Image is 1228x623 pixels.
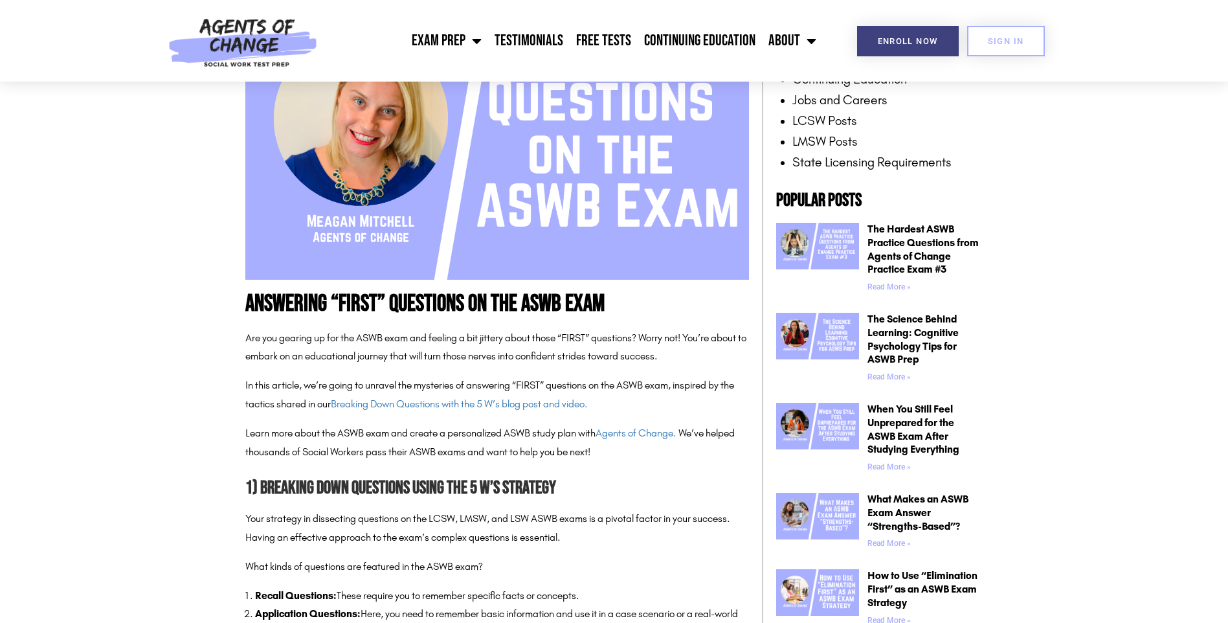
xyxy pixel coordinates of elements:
[245,558,749,576] p: What kinds of questions are featured in the ASWB exam?
[488,25,570,57] a: Testimonials
[867,403,959,455] a: When You Still Feel Unprepared for the ASWB Exam After Studying Everything
[867,223,979,275] a: The Hardest ASWB Practice Questions from Agents of Change Practice Exam #3
[324,25,823,57] nav: Menu
[776,223,859,297] a: The Hardest ASWB Practice Questions from Agents of Change Practice Exam #3
[988,37,1024,45] span: SIGN IN
[776,223,859,269] img: The Hardest ASWB Practice Questions from Agents of Change Practice Exam #3
[245,293,749,316] h1: Answering “FIRST” Questions on the ASWB Exam
[792,113,857,128] a: LCSW Posts
[245,329,749,367] p: Are you gearing up for the ASWB exam and feeling a bit jittery about those “FIRST” questions? Wor...
[878,37,938,45] span: Enroll Now
[867,462,911,471] a: Read more about When You Still Feel Unprepared for the ASWB Exam After Studying Everything
[867,539,911,548] a: Read more about What Makes an ASWB Exam Answer “Strengths-Based”?
[857,26,959,56] a: Enroll Now
[792,133,858,149] a: LMSW Posts
[638,25,762,57] a: Continuing Education
[245,510,749,547] p: Your strategy in dissecting questions on the LCSW, LMSW, and LSW ASWB exams is a pivotal factor i...
[331,398,588,410] a: Breaking Down Questions with the 5 W’s blog post and video.
[245,427,596,439] span: Learn more about the ASWB exam and create a personalized ASWB study plan with
[867,372,911,381] a: Read more about The Science Behind Learning: Cognitive Psychology Tips for ASWB Prep
[776,313,859,387] a: The Science Behind Learning Cognitive Psychology Tips for ASWB Prep
[776,493,859,553] a: What Makes an ASWB Exam Answer “Strengths-Based”
[867,313,959,365] a: The Science Behind Learning: Cognitive Psychology Tips for ASWB Prep
[776,403,859,477] a: When You Still Feel Unprepared for the ASWB Exam After Studying Everything
[776,403,859,449] img: When You Still Feel Unprepared for the ASWB Exam After Studying Everything
[255,607,361,620] strong: Application Questions:
[792,154,952,170] a: State Licensing Requirements
[245,376,749,414] p: In this article, we’re going to unravel the mysteries of answering “FIRST” questions on the ASWB ...
[776,192,983,210] h2: Popular Posts
[255,587,749,606] li: These require you to remember specific facts or concepts.
[867,493,968,532] a: What Makes an ASWB Exam Answer “Strengths-Based”?
[776,313,859,359] img: The Science Behind Learning Cognitive Psychology Tips for ASWB Prep
[570,25,638,57] a: Free Tests
[867,282,911,291] a: Read more about The Hardest ASWB Practice Questions from Agents of Change Practice Exam #3
[867,569,977,609] a: How to Use “Elimination First” as an ASWB Exam Strategy
[792,92,888,108] a: Jobs and Careers
[776,493,859,539] img: What Makes an ASWB Exam Answer “Strengths-Based”
[245,474,749,503] h2: 1) Breaking Down Questions Using the 5 W’s Strategy
[405,25,488,57] a: Exam Prep
[596,427,676,439] a: Agents of Change.
[762,25,823,57] a: About
[255,589,337,602] strong: Recall Questions:
[245,427,735,458] span: We’ve helped thousands of Social Workers pass their ASWB exams and want to help you be next!
[776,569,859,616] img: How to Use “Elimination First” as an ASWB Exam Strategy
[967,26,1045,56] a: SIGN IN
